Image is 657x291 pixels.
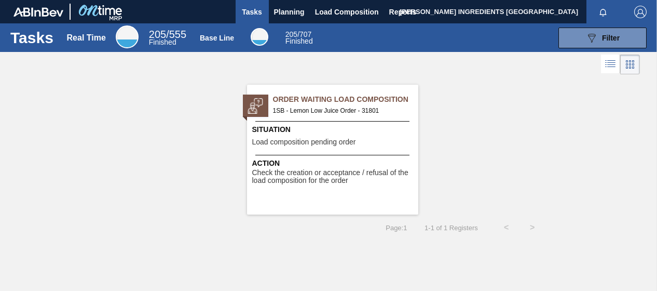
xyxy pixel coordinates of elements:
[252,138,356,146] span: Load composition pending order
[285,30,312,38] span: / 707
[251,28,268,46] div: Base Line
[67,33,106,43] div: Real Time
[248,98,263,114] img: status
[241,6,264,18] span: Tasks
[386,224,407,232] span: Page : 1
[10,32,53,44] h1: Tasks
[285,31,313,45] div: Base Line
[620,55,640,74] div: Card Vision
[601,55,620,74] div: List Vision
[602,34,620,42] span: Filter
[149,38,176,46] span: Finished
[13,7,63,17] img: TNhmsLtSVTkK8tSr43FrP2fwEKptu5GPRR3wAAAABJRU5ErkJggg==
[586,5,620,19] button: Notifications
[389,6,417,18] span: Reports
[285,37,313,45] span: Finished
[149,29,166,40] span: 205
[422,224,477,232] span: 1 - 1 of 1 Registers
[285,30,297,38] span: 205
[149,29,186,40] span: / 555
[315,6,379,18] span: Load Composition
[519,215,545,241] button: >
[274,6,305,18] span: Planning
[273,94,418,105] span: Order Waiting Load Composition
[149,30,186,46] div: Real Time
[200,34,234,42] div: Base Line
[252,169,416,185] span: Check the creation or acceptance / refusal of the load composition for the order
[494,215,519,241] button: <
[252,124,416,135] span: Situation
[252,158,416,169] span: Action
[273,105,410,116] span: 1SB - Lemon Low Juice Order - 31801
[558,28,647,48] button: Filter
[116,25,139,48] div: Real Time
[634,6,647,18] img: Logout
